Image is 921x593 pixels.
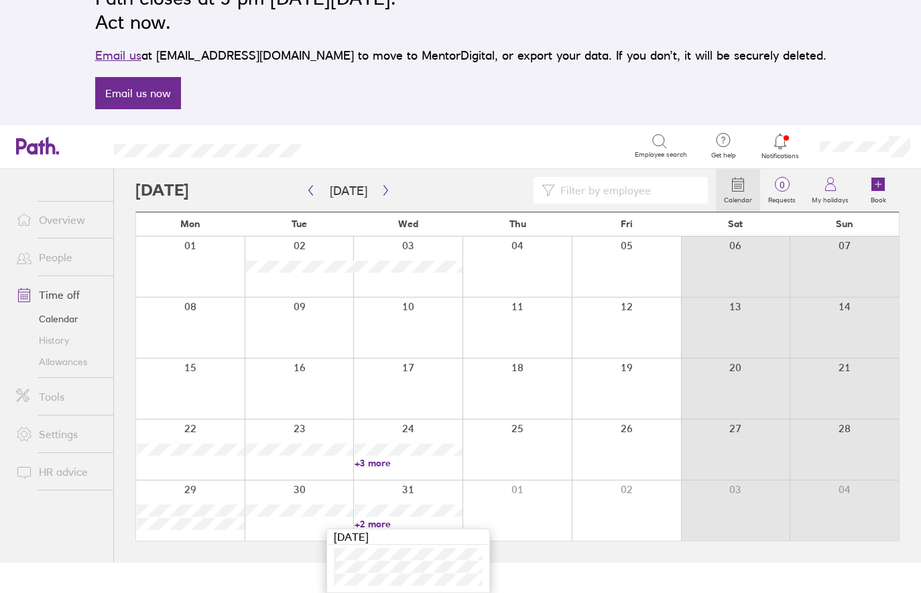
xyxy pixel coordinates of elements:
[355,457,463,469] a: +3 more
[5,308,113,330] a: Calendar
[292,218,307,229] span: Tue
[857,169,900,212] a: Book
[759,152,802,160] span: Notifications
[95,46,826,65] p: at [EMAIL_ADDRESS][DOMAIN_NAME] to move to MentorDigital, or export your data. If you don’t, it w...
[5,383,113,410] a: Tools
[5,206,113,233] a: Overview
[5,244,113,271] a: People
[760,180,804,190] span: 0
[355,518,463,530] a: +2 more
[716,192,760,204] label: Calendar
[760,169,804,212] a: 0Requests
[95,77,181,109] a: Email us now
[338,139,372,151] div: Search
[319,180,378,202] button: [DATE]
[804,192,857,204] label: My holidays
[621,218,633,229] span: Fri
[702,151,745,159] span: Get help
[728,218,743,229] span: Sat
[759,132,802,160] a: Notifications
[509,218,526,229] span: Thu
[95,48,141,62] a: Email us
[5,458,113,485] a: HR advice
[5,351,113,373] a: Allowances
[716,169,760,212] a: Calendar
[5,330,113,351] a: History
[327,529,489,545] div: [DATE]
[760,192,804,204] label: Requests
[5,421,113,448] a: Settings
[5,281,113,308] a: Time off
[398,218,418,229] span: Wed
[804,169,857,212] a: My holidays
[836,218,853,229] span: Sun
[555,178,700,203] input: Filter by employee
[863,192,894,204] label: Book
[635,151,687,159] span: Employee search
[180,218,200,229] span: Mon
